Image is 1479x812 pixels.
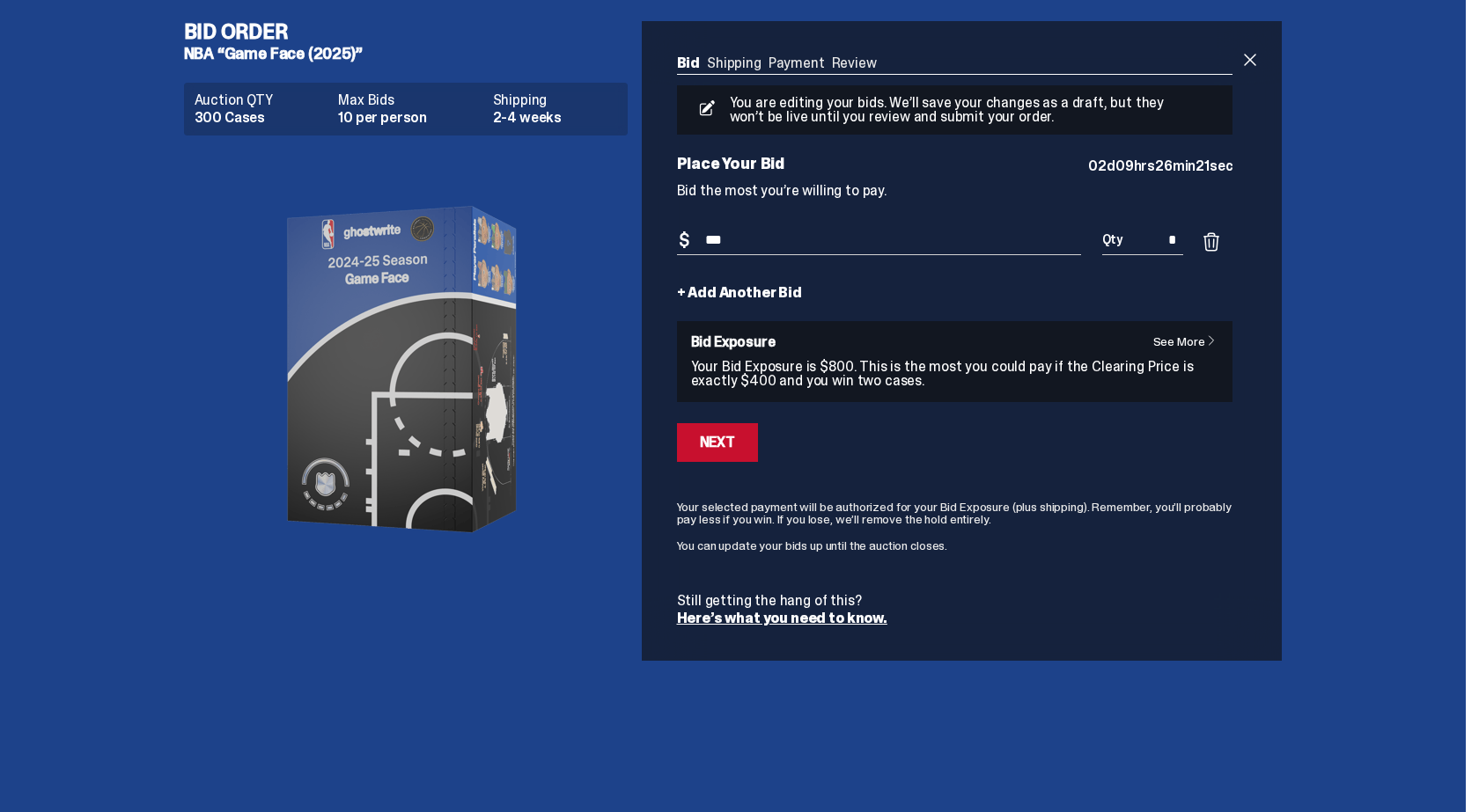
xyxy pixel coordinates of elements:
[1155,157,1173,175] span: 26
[677,286,802,300] a: + Add Another Bid
[677,423,758,462] button: Next
[677,184,1233,198] p: Bid the most you’re willing to pay.
[691,360,1219,388] p: Your Bid Exposure is $800. This is the most you could pay if the Clearing Price is exactly $400 a...
[700,435,735,450] div: Next
[195,111,328,125] dd: 300 Cases
[677,609,887,627] a: Here’s what you need to know.
[679,231,689,249] span: $
[493,93,617,107] dt: Shipping
[1088,157,1107,175] span: 02
[195,93,328,107] dt: Auction QTY
[1196,157,1210,175] span: 21
[338,93,482,107] dt: Max Bids
[691,335,1219,349] h6: Bid Exposure
[184,46,642,62] h5: NBA “Game Face (2025)”
[184,21,642,42] h4: Bid Order
[677,501,1233,525] p: Your selected payment will be authorized for your Bid Exposure (plus shipping). Remember, you’ll ...
[230,150,582,589] img: product image
[493,111,617,125] dd: 2-4 weeks
[723,96,1179,124] p: You are editing your bids. We’ll save your changes as a draft, but they won’t be live until you r...
[677,539,1233,552] p: You can update your bids up until the auction closes.
[677,156,1089,172] p: Place Your Bid
[338,111,482,125] dd: 10 per person
[1088,159,1232,173] p: d hrs min sec
[1102,233,1123,245] span: Qty
[1115,157,1134,175] span: 09
[677,594,1233,608] p: Still getting the hang of this?
[677,54,701,72] a: Bid
[1153,335,1226,347] a: See More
